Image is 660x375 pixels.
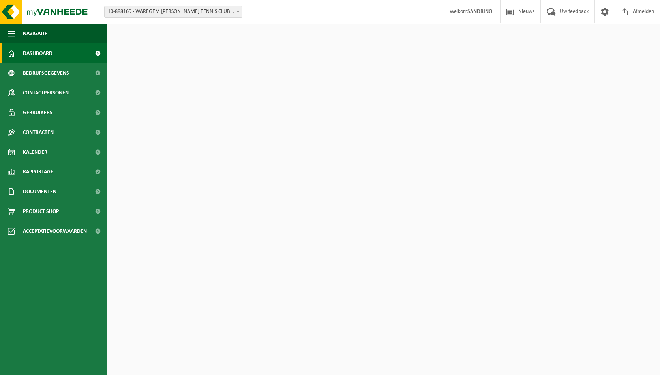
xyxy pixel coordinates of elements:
span: Bedrijfsgegevens [23,63,69,83]
span: Gebruikers [23,103,52,122]
span: Documenten [23,182,56,202]
span: Product Shop [23,202,59,221]
span: Rapportage [23,162,53,182]
strong: SANDRINO [467,9,492,15]
span: Kalender [23,142,47,162]
span: Contactpersonen [23,83,69,103]
span: Dashboard [23,43,52,63]
span: Acceptatievoorwaarden [23,221,87,241]
span: 10-888169 - WAREGEM GAVER TENNIS CLUB - WGTC - WAREGEM [105,6,242,17]
span: 10-888169 - WAREGEM GAVER TENNIS CLUB - WGTC - WAREGEM [104,6,242,18]
span: Navigatie [23,24,47,43]
span: Contracten [23,122,54,142]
